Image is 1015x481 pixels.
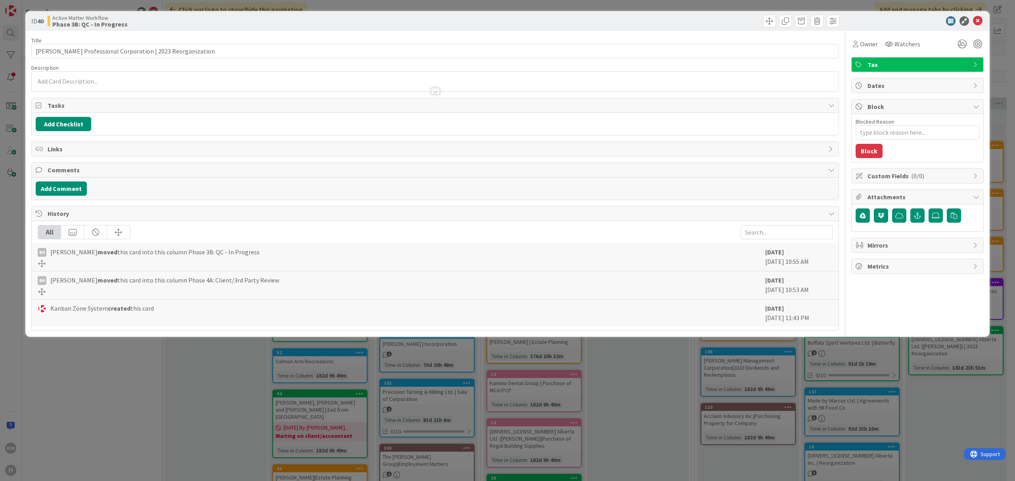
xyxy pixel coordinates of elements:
span: ( 0/0 ) [911,172,924,180]
div: BH [38,276,46,285]
span: Metrics [868,261,969,271]
b: 40 [37,17,44,25]
div: BH [38,248,46,257]
span: Kanban Zone System this card [50,303,154,313]
span: Mirrors [868,240,969,250]
b: moved [98,276,117,284]
b: [DATE] [765,304,784,312]
span: Links [48,144,824,154]
span: Custom Fields [868,171,969,181]
span: Tax [868,60,969,69]
button: Add Comment [36,181,87,196]
span: Comments [48,165,824,175]
label: Title [31,37,42,44]
span: Attachments [868,192,969,202]
button: Add Checklist [36,117,91,131]
span: Active Matter Workflow [52,15,128,21]
span: Watchers [894,39,920,49]
span: ID [31,16,44,26]
label: Blocked Reason [856,118,894,125]
span: Support [17,1,36,11]
b: [DATE] [765,276,784,284]
span: [PERSON_NAME] this card into this column Phase 3B: QC - In Progress [50,247,260,257]
div: [DATE] 10:55 AM [765,247,833,267]
img: KS [38,304,46,313]
b: moved [98,248,117,256]
div: [DATE] 11:43 PM [765,303,833,323]
b: [DATE] [765,248,784,256]
span: Owner [860,39,878,49]
span: Dates [868,81,969,90]
span: History [48,209,824,218]
span: Block [868,102,969,111]
b: created [108,304,130,312]
b: Phase 3B: QC - In Progress [52,21,128,27]
span: Tasks [48,101,824,110]
div: [DATE] 10:53 AM [765,275,833,295]
div: All [38,225,61,239]
span: Description [31,64,59,71]
button: Block [856,144,883,158]
input: type card name here... [31,44,839,58]
input: Search... [741,225,833,239]
span: [PERSON_NAME] this card into this column Phase 4A: Client/3rd Party Review [50,275,279,285]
